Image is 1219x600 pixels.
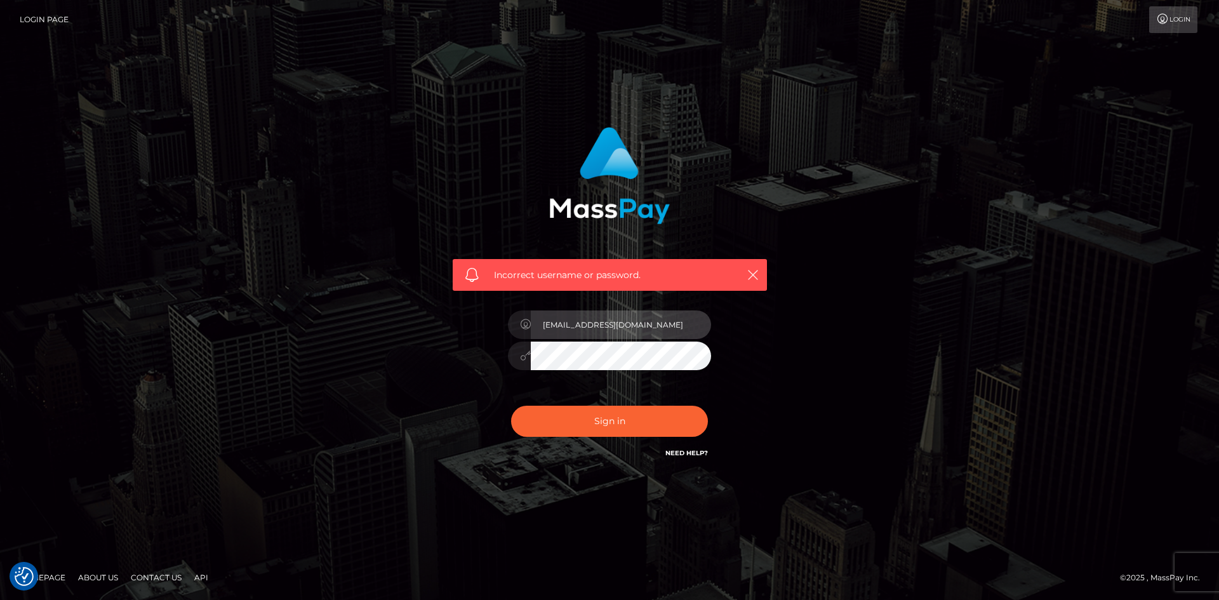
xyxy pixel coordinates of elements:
[15,567,34,586] img: Revisit consent button
[531,310,711,339] input: Username...
[1120,571,1209,585] div: © 2025 , MassPay Inc.
[15,567,34,586] button: Consent Preferences
[511,406,708,437] button: Sign in
[20,6,69,33] a: Login Page
[1149,6,1197,33] a: Login
[549,127,670,224] img: MassPay Login
[126,568,187,587] a: Contact Us
[73,568,123,587] a: About Us
[494,269,726,282] span: Incorrect username or password.
[189,568,213,587] a: API
[14,568,70,587] a: Homepage
[665,449,708,457] a: Need Help?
